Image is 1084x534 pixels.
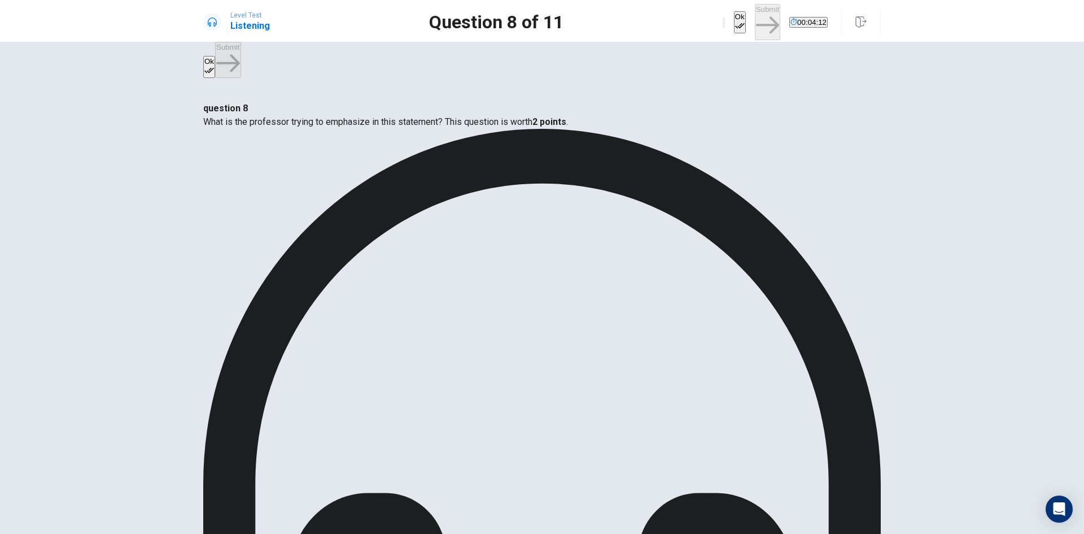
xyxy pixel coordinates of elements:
button: Submit [755,4,780,40]
div: Open Intercom Messenger [1046,496,1073,523]
b: 2 points [532,116,566,127]
h1: Listening [230,19,270,33]
button: Submit [215,42,241,77]
button: Ok [203,56,215,78]
span: Level Test [230,11,270,19]
h1: Question 8 of 11 [429,15,563,29]
span: 00:04:12 [797,18,827,27]
h4: question 8 [203,102,881,115]
button: Ok [734,11,746,33]
span: What is the professor trying to emphasize in this statement? This question is worth . [203,116,568,127]
button: 00:04:12 [789,17,828,28]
